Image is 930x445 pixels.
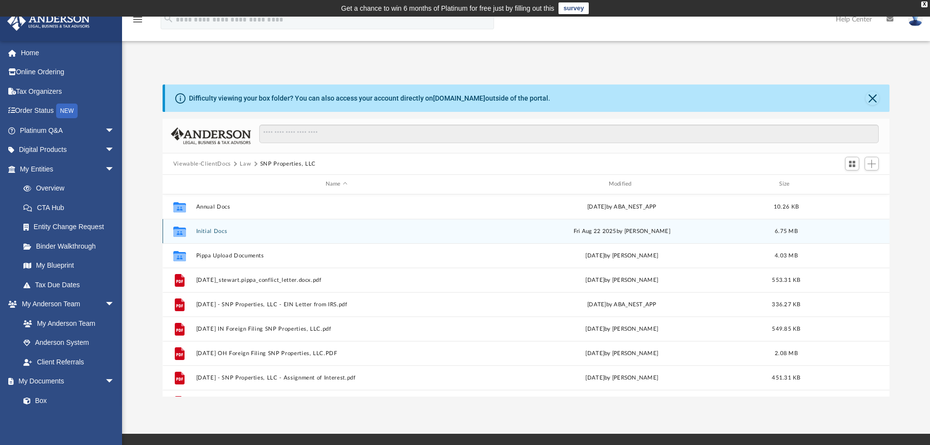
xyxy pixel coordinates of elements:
a: Overview [14,179,129,198]
a: CTA Hub [14,198,129,217]
a: Meeting Minutes [14,410,124,430]
button: Close [866,91,879,105]
span: 336.27 KB [772,301,800,307]
a: My Anderson Team [14,314,120,333]
i: menu [132,14,144,25]
div: id [810,180,878,189]
div: Get a chance to win 6 months of Platinum for free just by filling out this [341,2,555,14]
a: Client Referrals [14,352,124,372]
span: 4.03 MB [775,253,798,258]
img: User Pic [908,12,923,26]
button: Add [865,157,879,170]
span: 6.75 MB [775,228,798,233]
span: arrow_drop_down [105,295,124,315]
a: Tax Organizers [7,82,129,101]
a: Anderson System [14,333,124,353]
button: Law [240,160,251,169]
a: Home [7,43,129,63]
button: Switch to Grid View [845,157,860,170]
div: close [921,1,928,7]
button: SNP Properties, LLC [260,160,316,169]
div: Fri Aug 22 2025 by [PERSON_NAME] [481,227,763,235]
span: arrow_drop_down [105,121,124,141]
div: NEW [56,104,78,118]
div: Name [195,180,476,189]
button: Viewable-ClientDocs [173,160,231,169]
div: [DATE] by ABA_NEST_APP [481,202,763,211]
button: Annual Docs [196,204,477,210]
i: search [163,13,174,24]
div: [DATE] by [PERSON_NAME] [481,251,763,260]
a: Tax Due Dates [14,275,129,295]
span: arrow_drop_down [105,140,124,160]
a: Binder Walkthrough [14,236,129,256]
div: id [167,180,191,189]
img: Anderson Advisors Platinum Portal [4,12,93,31]
a: My Blueprint [14,256,124,275]
span: 10.26 KB [774,204,799,209]
span: 2.08 MB [775,350,798,356]
input: Search files and folders [259,125,879,143]
button: Initial Docs [196,228,477,234]
a: My Anderson Teamarrow_drop_down [7,295,124,314]
a: Order StatusNEW [7,101,129,121]
div: [DATE] by [PERSON_NAME] [481,349,763,358]
span: arrow_drop_down [105,159,124,179]
a: Platinum Q&Aarrow_drop_down [7,121,129,140]
span: 451.31 KB [772,375,800,380]
div: [DATE] by [PERSON_NAME] [481,324,763,333]
a: Online Ordering [7,63,129,82]
button: [DATE]_stewart.pippa_conflict_letter.docx.pdf [196,277,477,283]
a: [DOMAIN_NAME] [433,94,485,102]
div: [DATE] by [PERSON_NAME] [481,275,763,284]
button: [DATE] OH Foreign Filing SNP Properties, LLC.PDF [196,350,477,357]
button: Pippa Upload Documents [196,253,477,259]
a: survey [558,2,589,14]
span: arrow_drop_down [105,372,124,392]
a: Digital Productsarrow_drop_down [7,140,129,160]
div: Modified [481,180,762,189]
a: Entity Change Request [14,217,129,237]
div: Size [766,180,806,189]
span: 553.31 KB [772,277,800,282]
button: [DATE] - SNP Properties, LLC - Assignment of Interest.pdf [196,375,477,381]
span: 549.85 KB [772,326,800,331]
div: grid [163,194,890,397]
a: menu [132,19,144,25]
button: [DATE] - SNP Properties, LLC - EIN Letter from IRS.pdf [196,301,477,308]
a: Box [14,391,120,410]
div: Difficulty viewing your box folder? You can also access your account directly on outside of the p... [189,93,550,104]
button: [DATE] IN Foreign Filing SNP Properties, LLC.pdf [196,326,477,332]
a: My Documentsarrow_drop_down [7,372,124,391]
div: [DATE] by ABA_NEST_APP [481,300,763,309]
a: My Entitiesarrow_drop_down [7,159,129,179]
div: [DATE] by [PERSON_NAME] [481,373,763,382]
